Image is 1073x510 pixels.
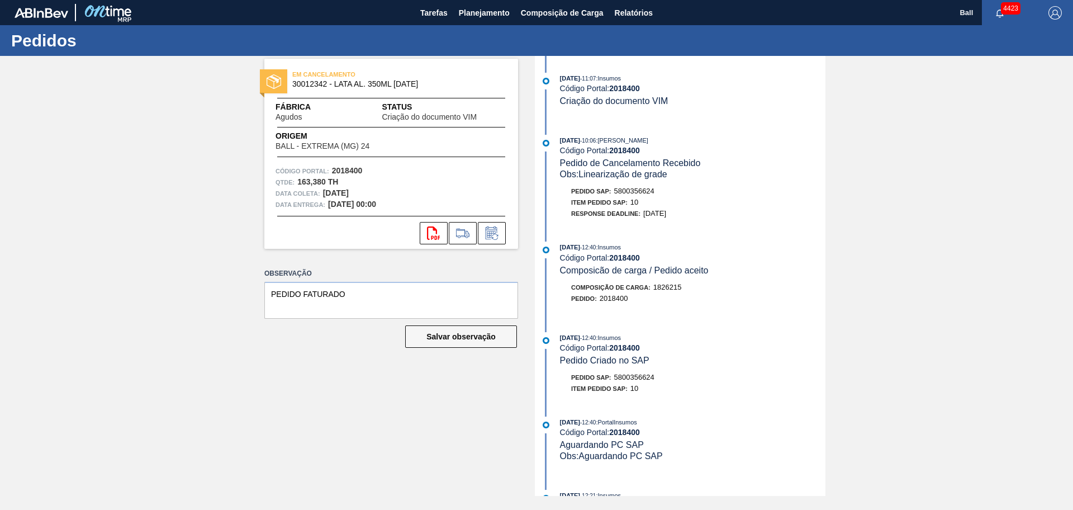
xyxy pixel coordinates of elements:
div: Código Portal: [560,84,825,93]
span: - 12:40 [580,419,596,426]
span: - 10:06 [580,138,596,144]
span: Pedido SAP: [571,188,611,195]
strong: 2018400 [609,84,640,93]
img: TNhmsLtSVTkK8tSr43FrP2fwEKptu5GPRR3wAAAABJRU5ErkJggg== [15,8,68,18]
span: 5800356624 [614,187,654,195]
h1: Pedidos [11,34,210,47]
span: 5800356624 [614,373,654,381]
span: [DATE] [560,334,580,341]
div: Abrir arquivo PDF [420,222,448,244]
span: Aguardando PC SAP [560,440,644,450]
span: EM CANCELAMENTO [292,69,449,80]
div: Código Portal: [560,146,825,155]
span: 1826215 [653,283,682,291]
span: : PortalInsumos [596,419,637,426]
span: Pedido SAP: [571,374,611,381]
strong: 163,380 TH [297,177,338,186]
span: [DATE] [560,419,580,426]
span: Tarefas [420,6,448,20]
span: : [PERSON_NAME] [596,137,648,144]
div: Informar alteração no pedido [478,222,506,244]
span: - 12:40 [580,244,596,251]
img: atual [543,495,549,502]
span: : Insumos [596,492,621,499]
img: atual [543,422,549,428]
span: Obs: Linearização de grade [560,169,667,179]
span: Pedido : [571,295,597,302]
span: Status [382,101,507,113]
span: Qtde : [276,177,295,188]
strong: 2018400 [609,146,640,155]
strong: 2018400 [609,428,640,437]
span: - 12:21 [580,493,596,499]
span: Criação do documento VIM [382,113,477,121]
div: Código Portal: [560,253,825,262]
strong: [DATE] 00:00 [328,200,376,209]
button: Notificações [982,5,1018,21]
span: [DATE] [643,209,666,218]
span: 30012342 - LATA AL. 350ML BC 429 [292,80,495,88]
span: Obs: Aguardando PC SAP [560,451,663,461]
span: Pedido Criado no SAP [560,356,649,365]
span: : Insumos [596,75,621,82]
span: Item pedido SAP: [571,385,628,392]
label: Observação [264,266,518,282]
div: Código Portal: [560,343,825,352]
span: Composicão de carga / Pedido aceito [560,266,709,275]
img: status [267,74,281,89]
button: Salvar observação [405,325,517,348]
span: Código Portal: [276,166,329,177]
div: Código Portal: [560,428,825,437]
span: 2018400 [600,294,628,303]
span: - 11:07 [580,75,596,82]
span: Fábrica [276,101,337,113]
img: atual [543,78,549,84]
span: 10 [630,384,638,393]
span: Agudos [276,113,302,121]
img: atual [543,247,549,253]
span: Composição de Carga [521,6,604,20]
span: Data entrega: [276,199,325,210]
span: [DATE] [560,137,580,144]
span: Planejamento [459,6,510,20]
div: Ir para Composição de Carga [449,222,477,244]
span: : Insumos [596,334,621,341]
span: 4423 [1001,2,1020,15]
strong: [DATE] [323,188,349,197]
span: Data coleta: [276,188,320,199]
span: Composição de Carga : [571,284,651,291]
strong: 2018400 [332,166,363,175]
strong: 2018400 [609,253,640,262]
textarea: PEDIDO FATURADO [264,282,518,319]
strong: 2018400 [609,343,640,352]
span: [DATE] [560,75,580,82]
span: Item pedido SAP: [571,199,628,206]
span: Criação do documento VIM [560,96,668,106]
span: 10 [630,198,638,206]
span: BALL - EXTREMA (MG) 24 [276,142,369,150]
span: : Insumos [596,244,621,251]
span: Response Deadline : [571,210,640,217]
img: atual [543,140,549,147]
span: - 12:40 [580,335,596,341]
img: Logout [1048,6,1062,20]
span: [DATE] [560,492,580,499]
span: Pedido de Cancelamento Recebido [560,158,701,168]
span: Origem [276,130,401,142]
span: [DATE] [560,244,580,251]
img: atual [543,337,549,344]
span: Relatórios [615,6,653,20]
